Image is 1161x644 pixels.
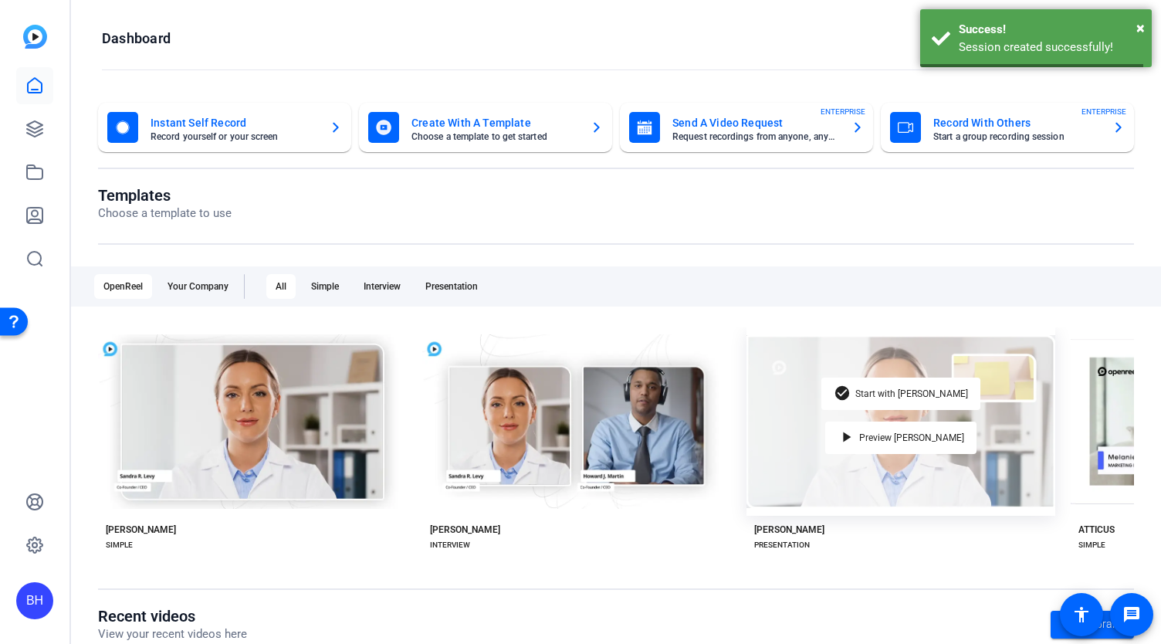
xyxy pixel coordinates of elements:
[411,114,578,132] mat-card-title: Create With A Template
[430,524,500,536] div: [PERSON_NAME]
[106,524,176,536] div: [PERSON_NAME]
[151,132,317,141] mat-card-subtitle: Record yourself or your screen
[158,274,238,299] div: Your Company
[1072,605,1091,624] mat-icon: accessibility
[98,205,232,222] p: Choose a template to use
[1051,611,1134,639] a: Go to library
[430,539,470,551] div: INTERVIEW
[933,114,1100,132] mat-card-title: Record With Others
[838,429,856,447] mat-icon: play_arrow
[959,21,1140,39] div: Success!
[1136,16,1145,39] button: Close
[754,539,810,551] div: PRESENTATION
[23,25,47,49] img: blue-gradient.svg
[102,29,171,48] h1: Dashboard
[672,132,839,141] mat-card-subtitle: Request recordings from anyone, anywhere
[98,607,247,625] h1: Recent videos
[1136,19,1145,37] span: ×
[98,186,232,205] h1: Templates
[754,524,824,536] div: [PERSON_NAME]
[1078,524,1115,536] div: ATTICUS
[821,106,865,117] span: ENTERPRISE
[151,114,317,132] mat-card-title: Instant Self Record
[881,103,1134,152] button: Record With OthersStart a group recording sessionENTERPRISE
[855,389,968,398] span: Start with [PERSON_NAME]
[98,103,351,152] button: Instant Self RecordRecord yourself or your screen
[266,274,296,299] div: All
[834,385,852,403] mat-icon: check_circle
[672,114,839,132] mat-card-title: Send A Video Request
[94,274,152,299] div: OpenReel
[98,625,247,643] p: View your recent videos here
[1081,106,1126,117] span: ENTERPRISE
[959,39,1140,56] div: Session created successfully!
[1078,539,1105,551] div: SIMPLE
[106,539,133,551] div: SIMPLE
[411,132,578,141] mat-card-subtitle: Choose a template to get started
[1122,605,1141,624] mat-icon: message
[859,433,964,442] span: Preview [PERSON_NAME]
[620,103,873,152] button: Send A Video RequestRequest recordings from anyone, anywhereENTERPRISE
[354,274,410,299] div: Interview
[933,132,1100,141] mat-card-subtitle: Start a group recording session
[416,274,487,299] div: Presentation
[302,274,348,299] div: Simple
[359,103,612,152] button: Create With A TemplateChoose a template to get started
[16,582,53,619] div: BH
